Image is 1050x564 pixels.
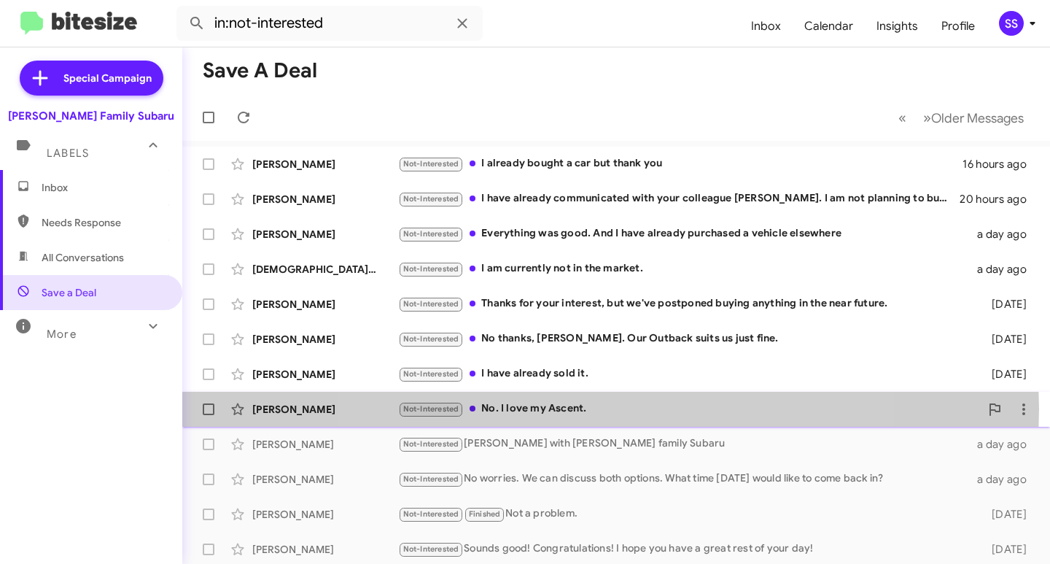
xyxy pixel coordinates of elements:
a: Inbox [739,5,793,47]
div: [DATE] [975,367,1038,382]
div: [PERSON_NAME] [252,472,398,487]
span: Not-Interested [403,439,459,449]
div: No thanks, [PERSON_NAME]. Our Outback suits us just fine. [398,331,975,347]
div: SS [999,11,1024,36]
button: SS [987,11,1034,36]
div: [PERSON_NAME] [252,367,398,382]
div: No worries. We can discuss both options. What time [DATE] would like to come back in? [398,471,975,487]
div: a day ago [975,472,1038,487]
div: [DATE] [975,507,1038,522]
span: Not-Interested [403,299,459,309]
div: 16 hours ago [962,157,1038,171]
a: Calendar [793,5,865,47]
span: Not-Interested [403,404,459,414]
div: [PERSON_NAME] [252,332,398,347]
span: Labels [47,147,89,160]
div: I am currently not in the market. [398,260,975,277]
div: [PERSON_NAME] [252,542,398,557]
span: Not-Interested [403,194,459,204]
div: [PERSON_NAME] [252,297,398,312]
div: a day ago [975,437,1038,452]
span: Not-Interested [403,369,459,379]
div: [PERSON_NAME] [252,507,398,522]
div: [DEMOGRAPHIC_DATA][PERSON_NAME] [252,262,398,277]
div: [DATE] [975,332,1038,347]
h1: Save a Deal [203,59,317,82]
span: All Conversations [42,250,124,265]
span: Finished [469,509,501,519]
div: 20 hours ago [960,192,1038,206]
span: Older Messages [931,110,1024,126]
a: Special Campaign [20,61,163,96]
div: I already bought a car but thank you [398,155,962,172]
span: Needs Response [42,215,166,230]
div: [PERSON_NAME] [252,437,398,452]
div: [DATE] [975,542,1038,557]
a: Profile [930,5,987,47]
div: [DATE] [975,297,1038,312]
span: Not-Interested [403,159,459,169]
div: [PERSON_NAME] [252,157,398,171]
span: Not-Interested [403,264,459,274]
div: Sounds good! Congratulations! I hope you have a great rest of your day! [398,541,975,557]
span: » [923,109,931,127]
span: Not-Interested [403,544,459,554]
div: I have already communicated with your colleague [PERSON_NAME]. I am not planning to buy a new car... [398,190,960,207]
div: Thanks for your interest, but we've postponed buying anything in the near future. [398,295,975,312]
div: a day ago [975,262,1038,277]
button: Previous [890,103,915,133]
div: [PERSON_NAME] Family Subaru [8,109,174,123]
span: Not-Interested [403,509,459,519]
div: Everything was good. And I have already purchased a vehicle elsewhere [398,225,975,242]
span: Not-Interested [403,334,459,344]
span: Not-Interested [403,229,459,239]
span: Not-Interested [403,474,459,484]
span: « [898,109,906,127]
a: Insights [865,5,930,47]
div: No. I love my Ascent. [398,401,980,417]
div: I have already sold it. [398,366,975,382]
div: [PERSON_NAME] [252,227,398,242]
span: Save a Deal [42,285,96,300]
input: Search [176,6,483,41]
div: a day ago [975,227,1038,242]
div: [PERSON_NAME] [252,402,398,417]
div: Not a problem. [398,506,975,522]
nav: Page navigation example [890,103,1032,133]
span: More [47,328,77,341]
span: Special Campaign [63,71,152,85]
div: [PERSON_NAME] [252,192,398,206]
span: Inbox [42,180,166,195]
button: Next [914,103,1032,133]
div: [PERSON_NAME] with [PERSON_NAME] family Subaru [398,436,975,452]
